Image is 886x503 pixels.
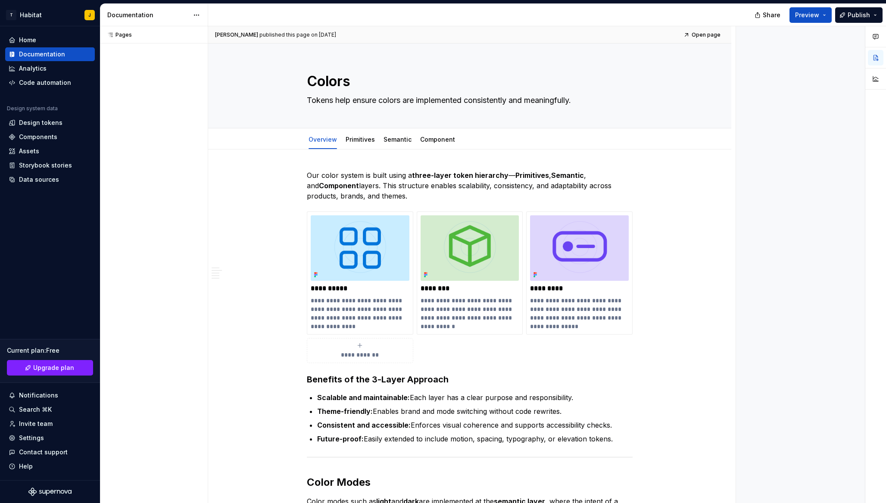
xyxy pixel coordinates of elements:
button: Preview [789,7,832,23]
span: Preview [795,11,819,19]
div: Code automation [19,78,71,87]
span: Open page [692,31,721,38]
button: Help [5,460,95,473]
a: Semantic [384,136,412,143]
a: Documentation [5,47,95,61]
div: T [6,10,16,20]
p: Each layer has a clear purpose and responsibility. [317,392,633,403]
a: Settings [5,431,95,445]
button: THabitatJ [2,6,98,24]
a: Code automation [5,76,95,90]
button: Publish [835,7,883,23]
strong: Scalable and maintainable: [317,393,410,402]
strong: Component [319,181,359,190]
button: Contact support [5,445,95,459]
div: Documentation [19,50,65,59]
p: Enables brand and mode switching without code rewrites. [317,406,633,416]
a: Data sources [5,173,95,186]
div: Current plan : Free [7,346,93,355]
strong: Color Modes [307,476,371,488]
textarea: Colors [305,71,631,92]
img: 9122e0bd-8faf-4a35-b4cd-b3fdf9a4da9c.png [530,215,629,281]
strong: three-layer token hierarchy [412,171,509,180]
strong: Theme-friendly: [317,407,373,416]
div: Pages [103,31,132,38]
div: Component [417,130,459,148]
a: Open page [681,29,724,41]
div: Design system data [7,105,58,112]
div: Invite team [19,419,53,428]
div: Help [19,462,33,471]
span: Share [763,11,780,19]
div: Data sources [19,175,59,184]
span: Publish [848,11,870,19]
a: Primitives [346,136,375,143]
strong: Semantic [551,171,584,180]
button: Upgrade plan [7,360,93,376]
p: Our color system is built using a — , , and layers. This structure enables scalability, consisten... [307,170,633,201]
a: Assets [5,144,95,158]
button: Notifications [5,388,95,402]
div: Overview [305,130,340,148]
button: Share [750,7,786,23]
div: published this page on [DATE] [259,31,336,38]
a: Design tokens [5,116,95,130]
button: Search ⌘K [5,403,95,416]
div: Primitives [342,130,378,148]
a: Analytics [5,62,95,75]
span: Upgrade plan [33,363,74,372]
span: [PERSON_NAME] [215,31,258,38]
div: Analytics [19,64,47,73]
div: Assets [19,147,39,155]
a: Component [420,136,455,143]
div: Storybook stories [19,161,72,170]
svg: Supernova Logo [28,487,72,496]
div: Habitat [20,11,42,19]
p: Easily extended to include motion, spacing, typography, or elevation tokens. [317,434,633,444]
div: Components [19,133,57,141]
a: Overview [309,136,337,143]
img: 852b7e69-d66f-4a0e-8604-72edcd161445.png [311,215,409,281]
div: J [88,12,91,19]
a: Storybook stories [5,158,95,172]
div: Documentation [107,11,189,19]
img: dc71cf71-1923-4d37-9b65-97867c06d1f7.png [421,215,519,281]
strong: Benefits of the 3-Layer Approach [307,374,449,385]
a: Components [5,130,95,144]
a: Invite team [5,417,95,431]
div: Design tokens [19,118,62,127]
div: Semantic [380,130,415,148]
div: Contact support [19,448,68,456]
p: Enforces visual coherence and supports accessibility checks. [317,420,633,430]
strong: Primitives [515,171,549,180]
strong: Future-proof: [317,435,364,443]
div: Home [19,36,36,44]
textarea: Tokens help ensure colors are implemented consistently and meaningfully. [305,93,631,107]
strong: Consistent and accessible: [317,421,411,429]
div: Settings [19,434,44,442]
a: Home [5,33,95,47]
div: Search ⌘K [19,405,52,414]
div: Notifications [19,391,58,400]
